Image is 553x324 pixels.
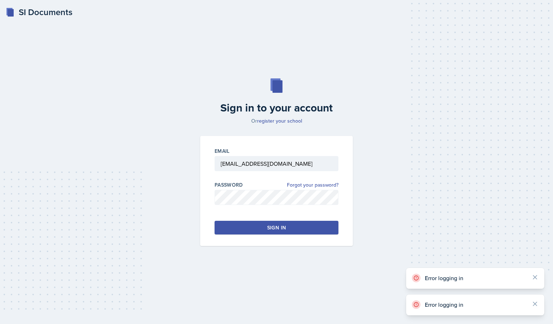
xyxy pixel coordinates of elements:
p: Or [196,117,357,124]
a: register your school [257,117,302,124]
input: Email [215,156,338,171]
button: Sign in [215,221,338,234]
a: SI Documents [6,6,72,19]
h2: Sign in to your account [196,101,357,114]
div: Sign in [267,224,286,231]
p: Error logging in [425,301,526,308]
a: Forgot your password? [287,181,338,189]
p: Error logging in [425,274,526,282]
label: Password [215,181,243,188]
label: Email [215,147,230,155]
